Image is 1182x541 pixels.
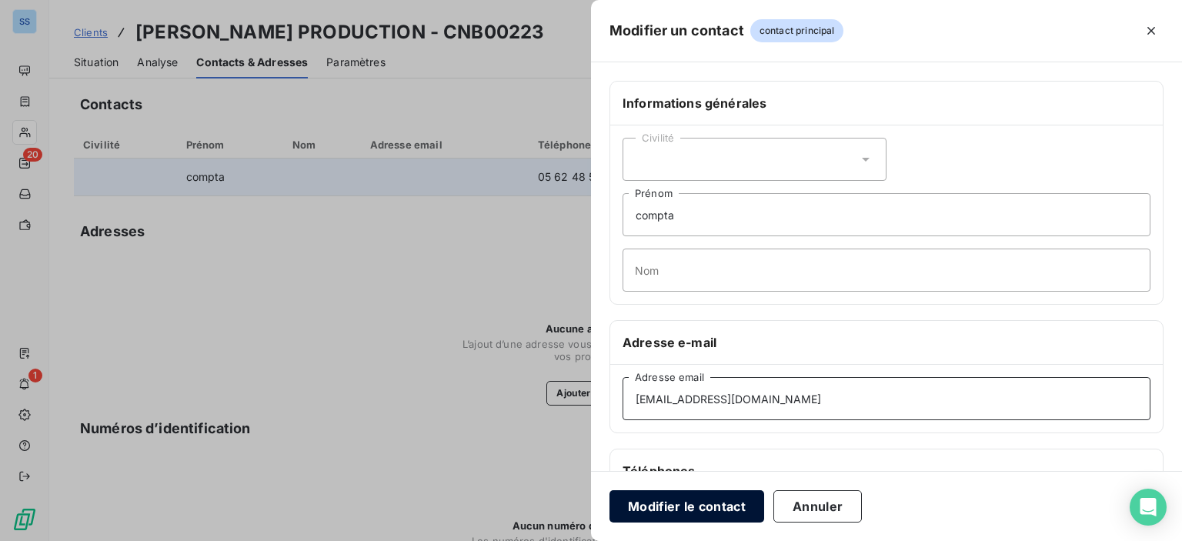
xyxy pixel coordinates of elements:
button: Annuler [773,490,862,523]
span: contact principal [750,19,844,42]
div: Open Intercom Messenger [1130,489,1167,526]
input: placeholder [623,249,1150,292]
input: placeholder [623,377,1150,420]
input: placeholder [623,193,1150,236]
h6: Informations générales [623,94,1150,112]
h6: Adresse e-mail [623,333,1150,352]
h6: Téléphones [623,462,1150,480]
h5: Modifier un contact [609,20,744,42]
button: Modifier le contact [609,490,764,523]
